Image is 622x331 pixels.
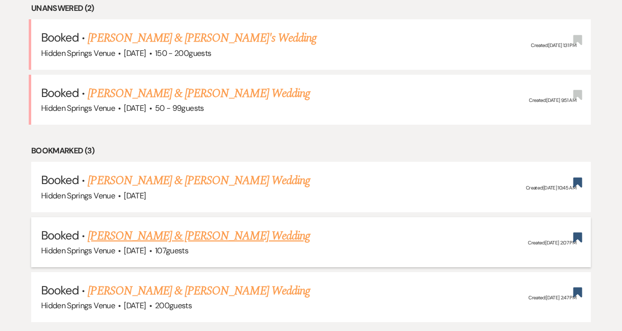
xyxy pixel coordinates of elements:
a: [PERSON_NAME] & [PERSON_NAME]'s Wedding [88,29,316,47]
a: [PERSON_NAME] & [PERSON_NAME] Wedding [88,227,310,245]
span: Booked [41,85,79,100]
a: [PERSON_NAME] & [PERSON_NAME] Wedding [88,172,310,189]
span: Booked [41,172,79,188]
span: Hidden Springs Venue [41,300,115,311]
span: 107 guests [155,245,188,256]
span: Hidden Springs Venue [41,245,115,256]
span: [DATE] [124,103,146,113]
span: 150 - 200 guests [155,48,211,58]
span: [DATE] [124,48,146,58]
span: Created: [DATE] 2:07 PM [528,239,576,246]
span: Created: [DATE] 2:47 PM [528,295,576,301]
span: [DATE] [124,300,146,311]
span: Hidden Springs Venue [41,190,115,201]
span: 50 - 99 guests [155,103,204,113]
span: Hidden Springs Venue [41,48,115,58]
span: 200 guests [155,300,192,311]
span: [DATE] [124,245,146,256]
span: Created: [DATE] 10:45 AM [526,185,576,191]
span: Hidden Springs Venue [41,103,115,113]
a: [PERSON_NAME] & [PERSON_NAME] Wedding [88,85,310,102]
a: [PERSON_NAME] & [PERSON_NAME] Wedding [88,282,310,300]
span: Created: [DATE] 1:31 PM [531,42,576,48]
span: Booked [41,228,79,243]
span: [DATE] [124,190,146,201]
span: Booked [41,283,79,298]
li: Unanswered (2) [31,2,591,15]
span: Booked [41,30,79,45]
li: Bookmarked (3) [31,144,591,157]
span: Created: [DATE] 9:51 AM [529,97,576,103]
